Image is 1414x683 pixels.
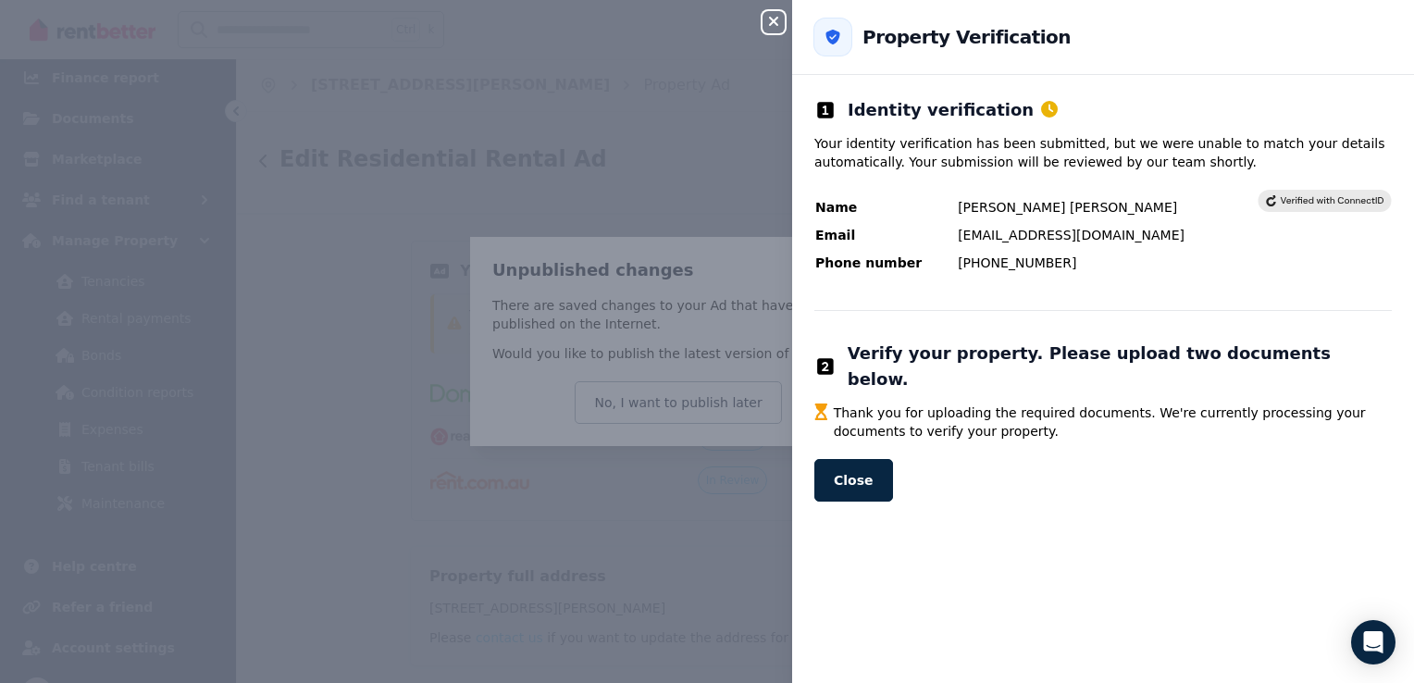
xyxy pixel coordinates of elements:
[814,253,957,273] td: Phone number
[814,134,1392,171] p: Your identity verification has been submitted, but we were unable to match your details automatic...
[814,197,957,217] td: Name
[814,459,893,502] button: Close
[957,197,1258,217] td: [PERSON_NAME] [PERSON_NAME]
[1351,620,1395,664] div: Open Intercom Messenger
[814,225,957,245] td: Email
[848,97,1058,123] h2: Identity verification
[957,225,1258,245] td: [EMAIL_ADDRESS][DOMAIN_NAME]
[834,404,1392,441] span: Thank you for uploading the required documents. We're currently processing your documents to veri...
[848,341,1392,392] h2: Verify your property. Please upload two documents below.
[862,24,1071,50] h2: Property Verification
[957,253,1258,273] td: [PHONE_NUMBER]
